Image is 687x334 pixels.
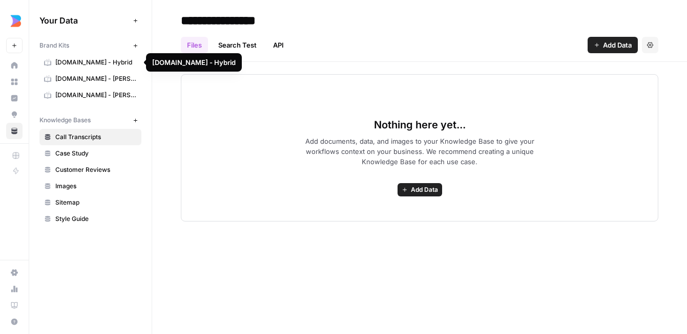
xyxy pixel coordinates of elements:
[6,90,23,106] a: Insights
[411,185,438,194] span: Add Data
[39,71,141,87] a: [DOMAIN_NAME] - [PERSON_NAME]
[267,37,290,53] a: API
[39,194,141,211] a: Sitemap
[6,106,23,123] a: Opportunities
[588,37,638,53] button: Add Data
[55,74,137,83] span: [DOMAIN_NAME] - [PERSON_NAME]
[39,211,141,227] a: Style Guide
[6,314,23,330] button: Help + Support
[6,8,23,34] button: Workspace: Builder.io
[39,145,141,162] a: Case Study
[39,54,141,71] a: [DOMAIN_NAME] - Hybrid
[55,91,137,100] span: [DOMAIN_NAME] - [PERSON_NAME] test
[603,40,632,50] span: Add Data
[39,178,141,194] a: Images
[39,129,141,145] a: Call Transcripts
[288,136,551,167] span: Add documents, data, and images to your Knowledge Base to give your workflows context on your bus...
[55,182,137,191] span: Images
[55,198,137,207] span: Sitemap
[39,162,141,178] a: Customer Reviews
[6,281,23,297] a: Usage
[55,214,137,224] span: Style Guide
[181,37,208,53] a: Files
[6,264,23,281] a: Settings
[39,41,69,50] span: Brand Kits
[55,58,137,67] span: [DOMAIN_NAME] - Hybrid
[152,57,236,68] div: [DOMAIN_NAME] - Hybrid
[6,123,23,139] a: Your Data
[55,132,137,142] span: Call Transcripts
[55,165,137,174] span: Customer Reviews
[6,57,23,74] a: Home
[39,14,129,27] span: Your Data
[39,116,91,125] span: Knowledge Bases
[55,149,137,158] span: Case Study
[212,37,263,53] a: Search Test
[398,183,442,196] button: Add Data
[374,118,466,132] span: Nothing here yet...
[6,297,23,314] a: Learning Hub
[6,74,23,90] a: Browse
[39,87,141,103] a: [DOMAIN_NAME] - [PERSON_NAME] test
[6,12,25,30] img: Builder.io Logo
